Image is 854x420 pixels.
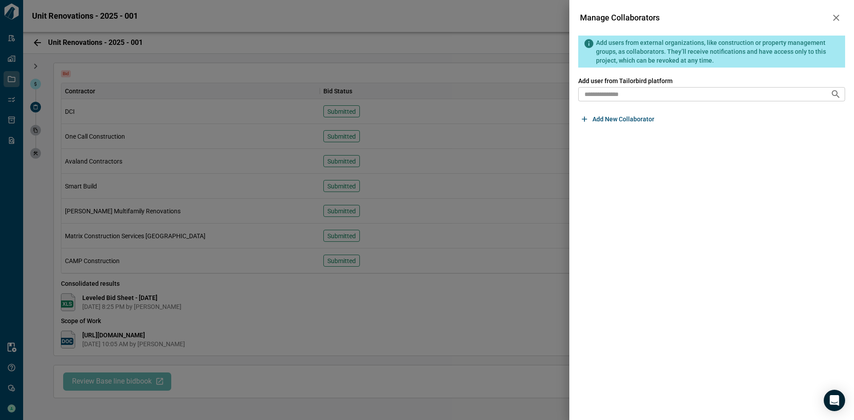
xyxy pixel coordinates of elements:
button: Add New Collaborator [578,112,658,126]
div: Open Intercom Messenger [824,390,845,411]
span: Manage Collaborators [578,13,660,22]
span: Add user from Tailorbird platform [578,76,845,85]
span: Add users from external organizations, like construction or property management groups, as collab... [596,38,840,65]
span: Add New Collaborator [592,115,654,124]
